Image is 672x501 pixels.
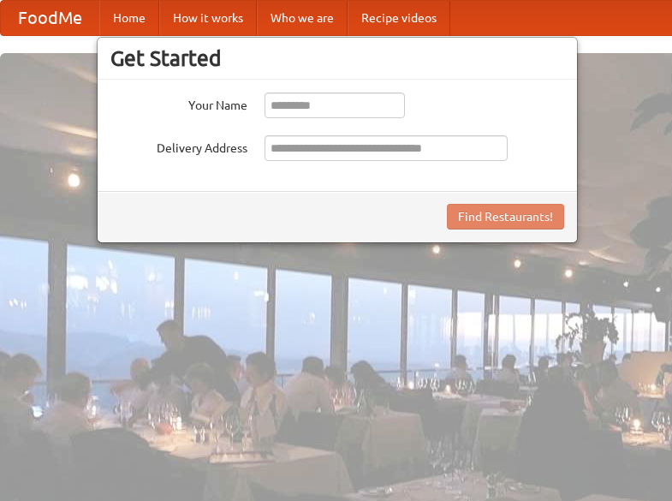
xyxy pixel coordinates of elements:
[110,45,564,71] h3: Get Started
[1,1,99,35] a: FoodMe
[110,135,247,157] label: Delivery Address
[99,1,159,35] a: Home
[348,1,450,35] a: Recipe videos
[447,204,564,230] button: Find Restaurants!
[257,1,348,35] a: Who we are
[159,1,257,35] a: How it works
[110,92,247,114] label: Your Name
